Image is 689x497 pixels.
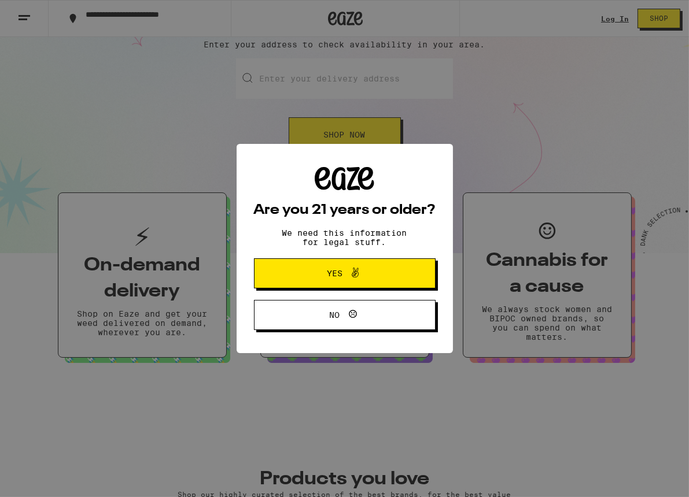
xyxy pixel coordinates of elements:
[254,258,436,288] button: Yes
[330,311,340,319] span: No
[272,228,417,247] p: We need this information for legal stuff.
[254,203,436,217] h2: Are you 21 years or older?
[327,269,342,277] span: Yes
[7,8,83,17] span: Hi. Need any help?
[254,300,436,330] button: No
